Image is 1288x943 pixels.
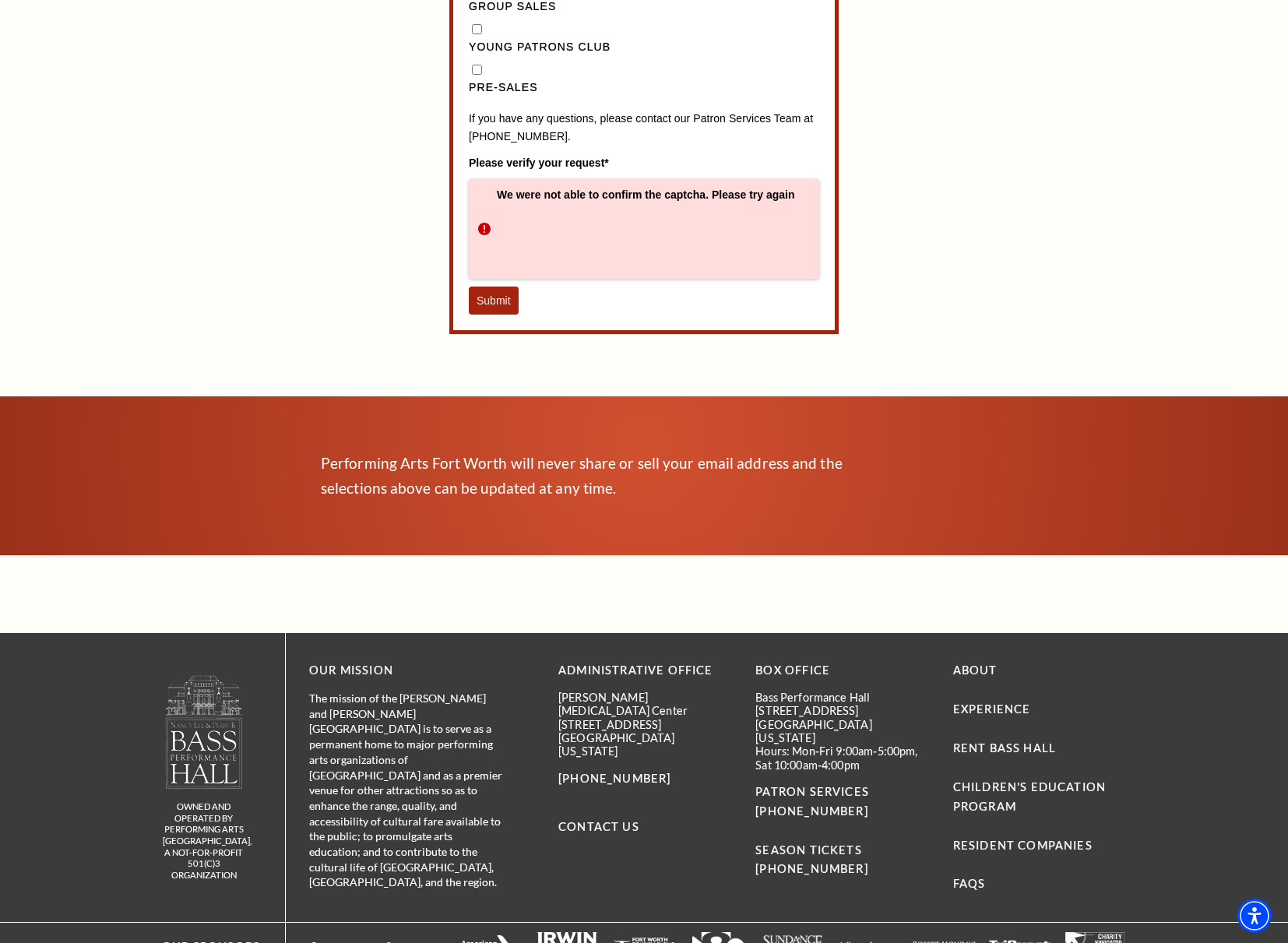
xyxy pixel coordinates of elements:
[755,718,929,745] p: [GEOGRAPHIC_DATA][US_STATE]
[558,718,732,731] p: [STREET_ADDRESS]
[953,780,1106,813] a: Children's Education Program
[309,691,504,890] p: The mission of the [PERSON_NAME] and [PERSON_NAME][GEOGRAPHIC_DATA] is to serve as a permanent ho...
[755,744,929,772] p: Hours: Mon-Fri 9:00am-5:00pm, Sat 10:00am-4:00pm
[953,663,998,677] a: About
[558,731,732,758] p: [GEOGRAPHIC_DATA][US_STATE]
[469,287,519,315] button: Submit
[558,691,732,718] p: [PERSON_NAME][MEDICAL_DATA] Center
[163,801,245,881] p: owned and operated by Performing Arts [GEOGRAPHIC_DATA], A NOT-FOR-PROFIT 501(C)3 ORGANIZATION
[755,704,929,717] p: [STREET_ADDRESS]
[321,451,866,501] p: Performing Arts Fort Worth will never share or sell your email address and the selections above c...
[755,691,929,704] p: Bass Performance Hall
[497,201,734,262] iframe: reCAPTCHA
[953,741,1056,755] a: Rent Bass Hall
[755,783,929,822] p: PATRON SERVICES [PHONE_NUMBER]
[1237,899,1272,933] div: Accessibility Menu
[164,674,244,789] img: owned and operated by Performing Arts Fort Worth, A NOT-FOR-PROFIT 501(C)3 ORGANIZATION
[755,661,929,681] p: BOX OFFICE
[309,661,504,681] p: OUR MISSION
[755,822,929,880] p: SEASON TICKETS [PHONE_NUMBER]
[469,179,819,279] div: We were not able to confirm the captcha. Please try again
[469,38,819,57] label: Young Patrons Club
[469,79,819,97] label: Pre-Sales
[558,820,639,833] a: Contact Us
[558,769,732,789] p: [PHONE_NUMBER]
[953,702,1031,716] a: Experience
[953,839,1093,852] a: Resident Companies
[469,110,819,146] p: If you have any questions, please contact our Patron Services Team at [PHONE_NUMBER].
[953,877,986,890] a: FAQs
[469,154,819,171] label: Please verify your request*
[558,661,732,681] p: Administrative Office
